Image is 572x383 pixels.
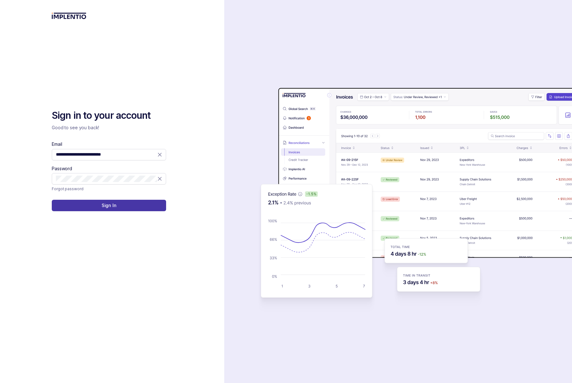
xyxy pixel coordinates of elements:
label: Email [52,141,62,147]
p: Sign In [102,202,117,209]
p: Forgot password [52,186,83,192]
h2: Sign in to your account [52,109,166,122]
p: Good to see you back! [52,124,166,131]
label: Password [52,165,72,172]
a: Link Forgot password [52,186,83,192]
img: logo [52,13,86,19]
button: Sign In [52,200,166,211]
